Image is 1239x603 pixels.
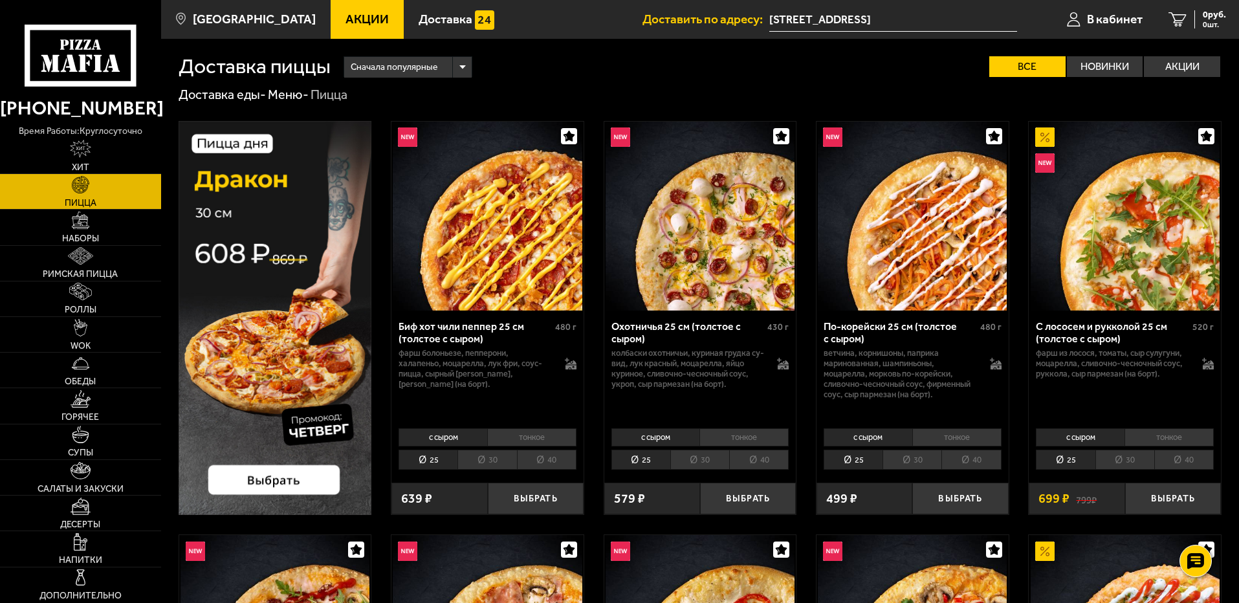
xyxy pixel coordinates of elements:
[457,450,516,470] li: 30
[700,483,796,514] button: Выбрать
[823,127,842,147] img: Новинка
[1031,122,1220,311] img: С лососем и рукколой 25 см (толстое с сыром)
[475,10,494,30] img: 15daf4d41897b9f0e9f617042186c801.svg
[699,428,789,446] li: тонкое
[186,542,205,561] img: Новинка
[611,127,630,147] img: Новинка
[62,234,99,243] span: Наборы
[824,320,977,345] div: По-корейски 25 см (толстое с сыром)
[1035,542,1055,561] img: Акционный
[399,428,487,446] li: с сыром
[487,428,576,446] li: тонкое
[517,450,576,470] li: 40
[611,320,765,345] div: Охотничья 25 см (толстое с сыром)
[1067,56,1143,77] label: Новинки
[1144,56,1220,77] label: Акции
[767,322,789,333] span: 430 г
[1203,10,1226,19] span: 0 руб.
[729,450,789,470] li: 40
[912,483,1008,514] button: Выбрать
[614,492,645,505] span: 579 ₽
[611,428,700,446] li: с сыром
[1036,348,1189,379] p: фарш из лосося, томаты, сыр сулугуни, моцарелла, сливочно-чесночный соус, руккола, сыр пармезан (...
[818,122,1007,311] img: По-корейски 25 см (толстое с сыром)
[1125,483,1221,514] button: Выбрать
[1076,492,1097,505] s: 799 ₽
[611,542,630,561] img: Новинка
[555,322,576,333] span: 480 г
[65,199,96,208] span: Пицца
[179,56,331,77] h1: Доставка пиццы
[72,163,89,172] span: Хит
[398,127,417,147] img: Новинка
[611,348,765,389] p: колбаски охотничьи, куриная грудка су-вид, лук красный, моцарелла, яйцо куриное, сливочно-чесночн...
[311,87,347,104] div: Пицца
[65,305,96,314] span: Роллы
[39,591,122,600] span: Дополнительно
[71,342,91,351] span: WOK
[1124,428,1214,446] li: тонкое
[1095,450,1154,470] li: 30
[1035,127,1055,147] img: Акционный
[604,122,796,311] a: НовинкаОхотничья 25 см (толстое с сыром)
[1029,122,1221,311] a: АкционныйНовинкаС лососем и рукколой 25 см (толстое с сыром)
[60,520,100,529] span: Десерты
[1087,13,1143,25] span: В кабинет
[393,122,582,311] img: Биф хот чили пеппер 25 см (толстое с сыром)
[351,55,437,80] span: Сначала популярные
[989,56,1066,77] label: Все
[1036,320,1189,345] div: С лососем и рукколой 25 см (толстое с сыром)
[1035,153,1055,173] img: Новинка
[59,556,102,565] span: Напитки
[769,8,1017,32] input: Ваш адрес доставки
[1036,428,1124,446] li: с сыром
[826,492,857,505] span: 499 ₽
[193,13,316,25] span: [GEOGRAPHIC_DATA]
[38,485,124,494] span: Салаты и закуски
[980,322,1002,333] span: 480 г
[401,492,432,505] span: 639 ₽
[345,13,389,25] span: Акции
[824,450,883,470] li: 25
[611,450,670,470] li: 25
[941,450,1001,470] li: 40
[399,450,457,470] li: 25
[179,87,266,102] a: Доставка еды-
[1038,492,1069,505] span: 699 ₽
[642,13,769,25] span: Доставить по адресу:
[670,450,729,470] li: 30
[65,377,96,386] span: Обеды
[1154,450,1214,470] li: 40
[817,122,1009,311] a: НовинкаПо-корейски 25 см (толстое с сыром)
[399,320,552,345] div: Биф хот чили пеппер 25 см (толстое с сыром)
[824,428,912,446] li: с сыром
[823,542,842,561] img: Новинка
[824,348,977,400] p: ветчина, корнишоны, паприка маринованная, шампиньоны, моцарелла, морковь по-корейски, сливочно-че...
[883,450,941,470] li: 30
[1192,322,1214,333] span: 520 г
[488,483,584,514] button: Выбрать
[606,122,795,311] img: Охотничья 25 см (толстое с сыром)
[419,13,472,25] span: Доставка
[268,87,309,102] a: Меню-
[399,348,552,389] p: фарш болоньезе, пепперони, халапеньо, моцарелла, лук фри, соус-пицца, сырный [PERSON_NAME], [PERS...
[61,413,99,422] span: Горячее
[398,542,417,561] img: Новинка
[912,428,1002,446] li: тонкое
[43,270,118,279] span: Римская пицца
[391,122,584,311] a: НовинкаБиф хот чили пеппер 25 см (толстое с сыром)
[1203,21,1226,28] span: 0 шт.
[1036,450,1095,470] li: 25
[68,448,93,457] span: Супы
